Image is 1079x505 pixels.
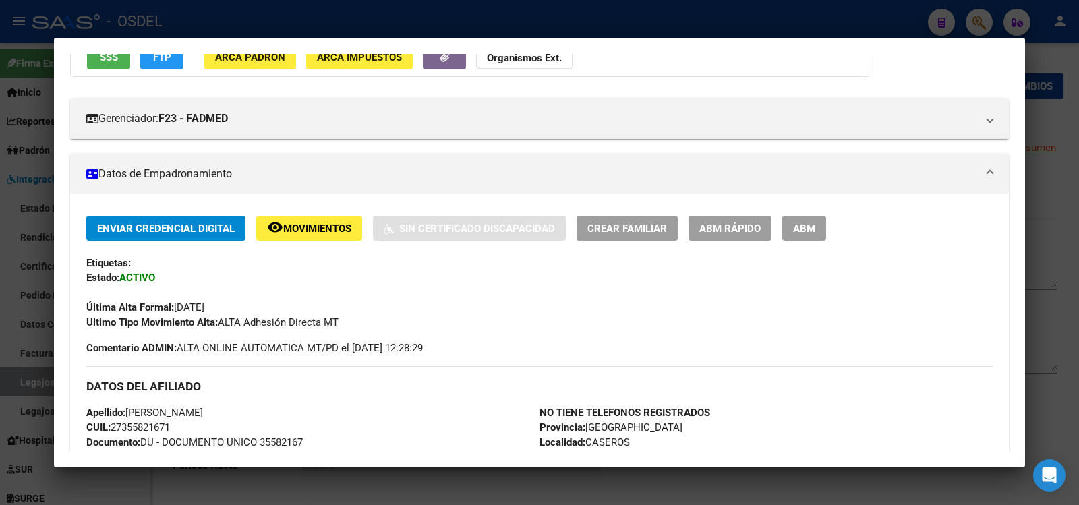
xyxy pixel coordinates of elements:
strong: Localidad: [539,436,585,448]
strong: F23 - FADMED [158,111,228,127]
button: Organismos Ext. [476,44,573,69]
button: ABM Rápido [689,216,771,241]
strong: Organismos Ext. [487,52,562,64]
strong: NO TIENE TELEFONOS REGISTRADOS [539,407,710,419]
span: ABM [793,222,815,235]
strong: Comentario ADMIN: [86,342,177,354]
strong: Documento: [86,436,140,448]
span: Sin Certificado Discapacidad [399,222,555,235]
mat-expansion-panel-header: Gerenciador:F23 - FADMED [70,98,1009,139]
span: Enviar Credencial Digital [97,222,235,235]
strong: Estado: [86,272,119,284]
button: Sin Certificado Discapacidad [373,216,566,241]
span: SSS [100,51,118,63]
button: ARCA Impuestos [306,44,413,69]
span: [PERSON_NAME] [86,407,203,419]
span: ABM Rápido [699,222,761,235]
mat-panel-title: Datos de Empadronamiento [86,166,976,182]
strong: Última Alta Formal: [86,301,174,314]
mat-panel-title: Gerenciador: [86,111,976,127]
h3: DATOS DEL AFILIADO [86,379,993,394]
button: FTP [140,44,183,69]
button: Movimientos [256,216,362,241]
mat-expansion-panel-header: Datos de Empadronamiento [70,154,1009,194]
strong: Ultimo Tipo Movimiento Alta: [86,316,218,328]
strong: CUIL: [86,421,111,434]
span: [DATE] [86,301,204,314]
span: ARCA Impuestos [317,51,402,63]
strong: Etiquetas: [86,257,131,269]
span: FTP [153,51,171,63]
div: Open Intercom Messenger [1033,459,1066,492]
strong: Provincia: [539,421,585,434]
span: Crear Familiar [587,222,667,235]
span: ALTA ONLINE AUTOMATICA MT/PD el [DATE] 12:28:29 [86,340,423,355]
mat-icon: remove_red_eye [267,219,283,235]
button: ARCA Padrón [204,44,296,69]
span: Movimientos [283,222,351,235]
span: ARCA Padrón [215,51,285,63]
button: Crear Familiar [577,216,678,241]
strong: ACTIVO [119,272,155,284]
span: ALTA Adhesión Directa MT [86,316,339,328]
span: [GEOGRAPHIC_DATA] [539,421,682,434]
span: 27355821671 [86,421,170,434]
span: CASEROS [539,436,630,448]
button: Enviar Credencial Digital [86,216,245,241]
span: DU - DOCUMENTO UNICO 35582167 [86,436,303,448]
button: ABM [782,216,826,241]
button: SSS [87,44,130,69]
strong: Apellido: [86,407,125,419]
